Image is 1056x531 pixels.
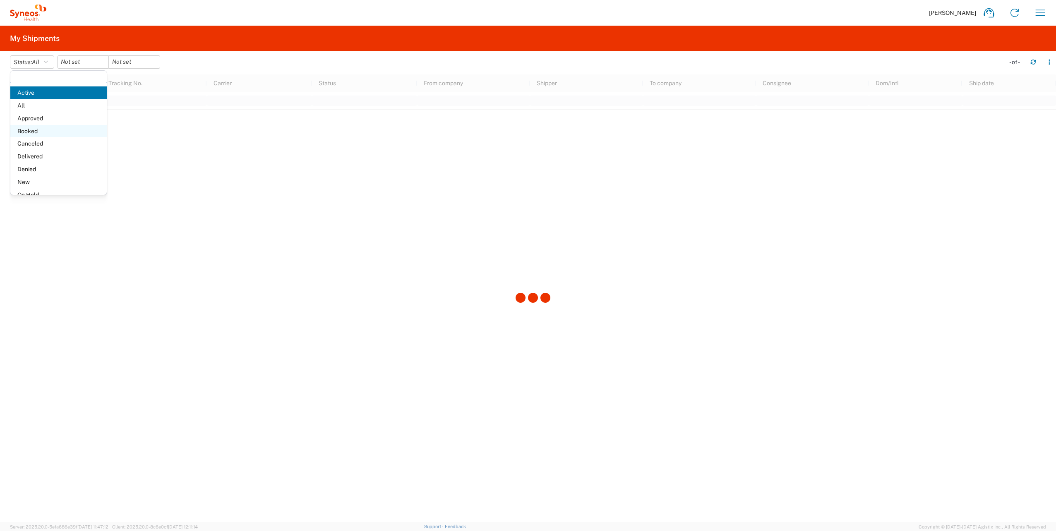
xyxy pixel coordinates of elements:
span: Server: 2025.20.0-5efa686e39f [10,524,108,529]
span: Canceled [10,137,107,150]
input: Not set [109,56,160,68]
span: Client: 2025.20.0-8c6e0cf [112,524,198,529]
span: On Hold [10,189,107,201]
span: [DATE] 12:11:14 [168,524,198,529]
a: Feedback [445,524,466,529]
button: Status:All [10,55,54,69]
a: Support [424,524,445,529]
span: Booked [10,125,107,138]
span: Approved [10,112,107,125]
span: All [10,99,107,112]
span: Denied [10,163,107,176]
span: Delivered [10,150,107,163]
span: [PERSON_NAME] [929,9,976,17]
span: Copyright © [DATE]-[DATE] Agistix Inc., All Rights Reserved [919,523,1046,531]
span: New [10,176,107,189]
span: Active [10,86,107,99]
span: [DATE] 11:47:12 [77,524,108,529]
h2: My Shipments [10,33,60,43]
input: Not set [58,56,108,68]
span: All [32,59,39,65]
div: - of - [1009,58,1024,66]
